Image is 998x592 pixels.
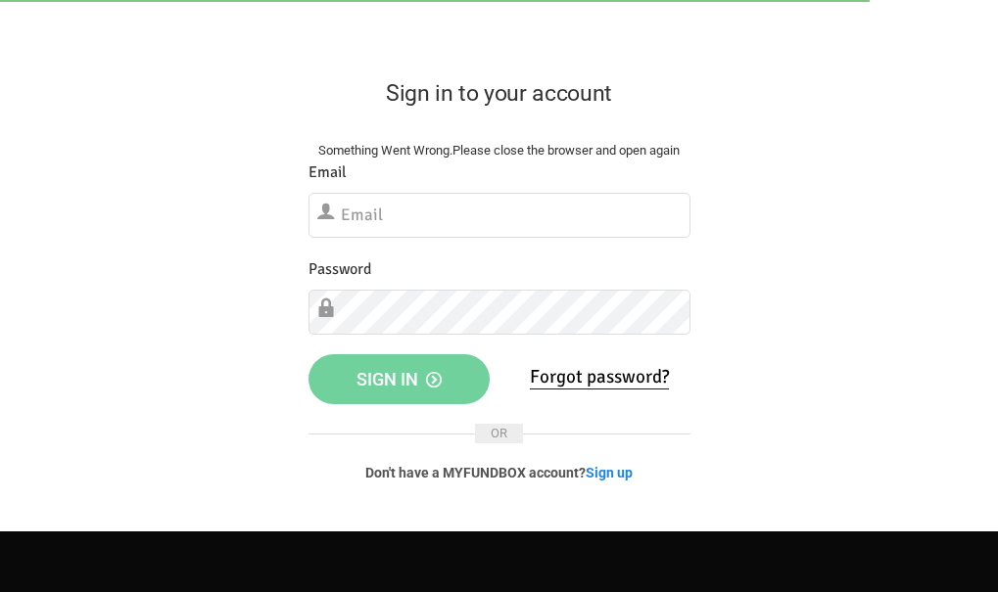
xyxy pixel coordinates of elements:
[309,257,371,282] label: Password
[309,354,490,405] button: Sign in
[586,465,633,480] a: Sign up
[530,365,669,389] a: Forgot password?
[309,141,690,160] div: Something Went Wrong.Please close the browser and open again
[309,193,690,238] input: Email
[356,369,442,389] span: Sign in
[475,424,523,443] span: OR
[309,463,690,482] p: Don't have a MYFUNDBOX account?
[309,76,690,111] h2: Sign in to your account
[309,160,347,185] label: Email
